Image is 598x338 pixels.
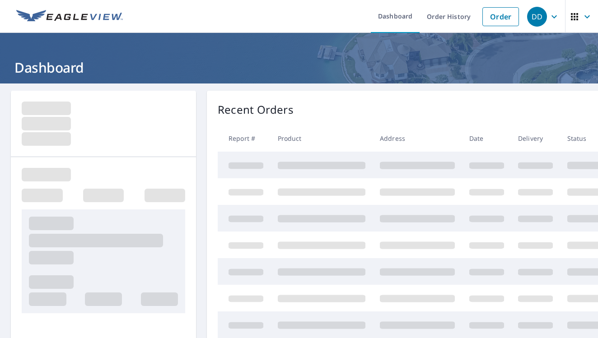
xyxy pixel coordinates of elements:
h1: Dashboard [11,58,587,77]
th: Address [373,125,462,152]
th: Product [271,125,373,152]
th: Report # [218,125,271,152]
a: Order [482,7,519,26]
th: Delivery [511,125,560,152]
div: DD [527,7,547,27]
p: Recent Orders [218,102,294,118]
th: Date [462,125,511,152]
img: EV Logo [16,10,123,23]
